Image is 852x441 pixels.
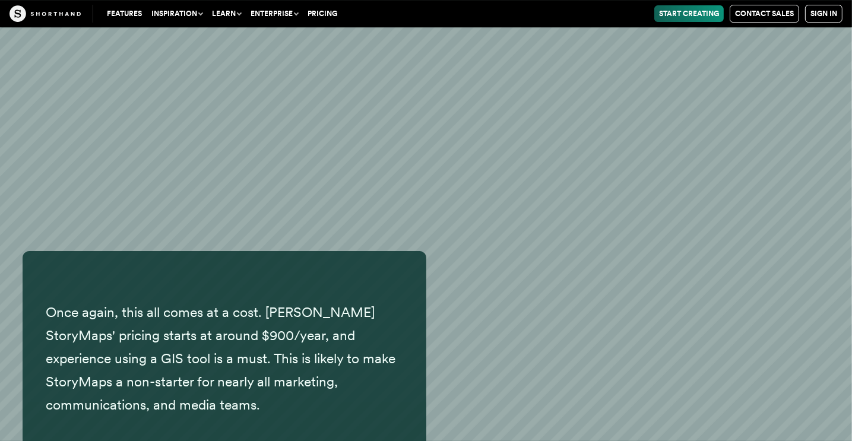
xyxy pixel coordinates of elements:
a: Features [102,5,147,22]
a: Pricing [303,5,342,22]
button: Enterprise [246,5,303,22]
a: Sign in [805,5,843,23]
button: Learn [207,5,246,22]
span: Once again, this all comes at a cost. [PERSON_NAME] StoryMaps' pricing starts at around $900/year... [46,304,396,413]
button: Inspiration [147,5,207,22]
a: Start Creating [654,5,724,22]
a: Contact Sales [730,5,799,23]
img: The Craft [9,5,81,22]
